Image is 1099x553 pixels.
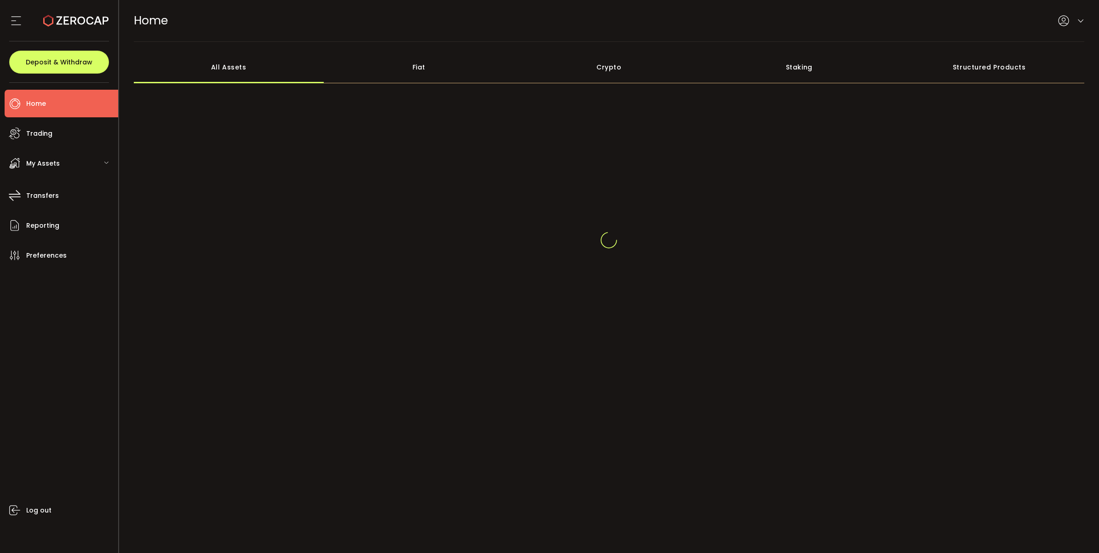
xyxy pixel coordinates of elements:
[26,97,46,110] span: Home
[134,12,168,29] span: Home
[26,59,92,65] span: Deposit & Withdraw
[26,157,60,170] span: My Assets
[26,189,59,202] span: Transfers
[26,249,67,262] span: Preferences
[324,51,514,83] div: Fiat
[134,51,324,83] div: All Assets
[26,127,52,140] span: Trading
[26,504,52,517] span: Log out
[9,51,109,74] button: Deposit & Withdraw
[704,51,894,83] div: Staking
[26,219,59,232] span: Reporting
[514,51,704,83] div: Crypto
[894,51,1085,83] div: Structured Products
